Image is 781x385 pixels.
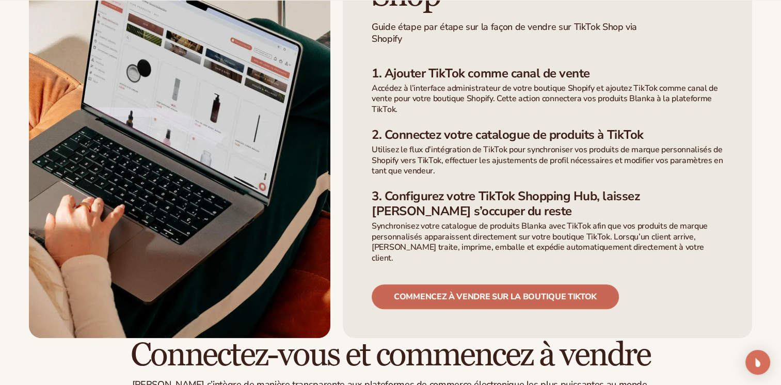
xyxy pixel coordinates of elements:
h3: 3. Configurez votre TikTok Shopping Hub, laissez [PERSON_NAME] s’occuper du reste [372,189,723,219]
h3: 1. Ajouter TikTok comme canal de vente [372,66,723,81]
p: Guide étape par étape sur la façon de vendre sur TikTok Shop via Shopify [372,21,663,45]
p: Utilisez le flux d’intégration de TikTok pour synchroniser vos produits de marque personnalisés d... [372,145,723,177]
h2: Connectez-vous et commencez à vendre [29,338,752,373]
div: Ouvrez Intercom Messenger [745,350,770,375]
a: Commencez à vendre sur la boutique tiktok [372,284,619,309]
p: Synchronisez votre catalogue de produits Blanka avec TikTok afin que vos produits de marque perso... [372,221,723,264]
h3: 2. Connectez votre catalogue de produits à TikTok [372,127,723,142]
p: Accédez à l’interface administrateur de votre boutique Shopify et ajoutez TikTok comme canal de v... [372,83,723,115]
